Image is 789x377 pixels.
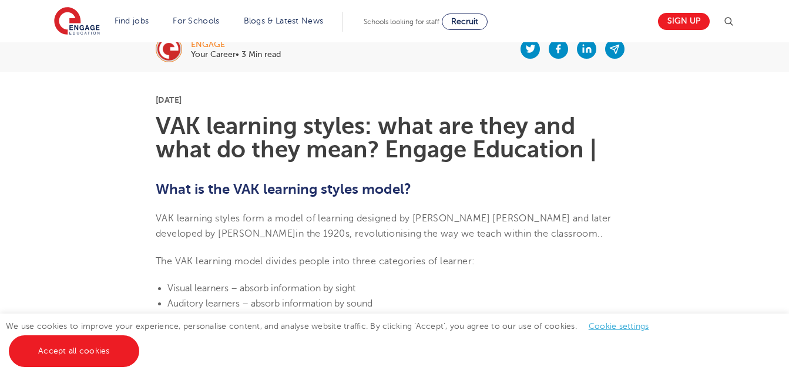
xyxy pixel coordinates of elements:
p: [DATE] [156,96,633,104]
a: Blogs & Latest News [244,16,324,25]
span: VAK learning styles form a model of learning designed by [PERSON_NAME] [PERSON_NAME] and later de... [156,213,612,239]
p: Your Career• 3 Min read [191,51,281,59]
span: in the 1920s, revolutionising the way we teach within the classroom. [296,228,600,239]
b: What is the VAK learning styles model? [156,181,411,197]
a: Sign up [658,13,710,30]
a: Accept all cookies [9,335,139,367]
a: Cookie settings [589,322,649,331]
span: Recruit [451,17,478,26]
span: The VAK learning model divides people into three categories of learner: [156,256,475,267]
span: Schools looking for staff [364,18,439,26]
span: Visual learners – absorb information by sight [167,283,355,294]
span: Auditory learners – absorb information by sound [167,298,372,309]
img: Engage Education [54,7,100,36]
a: For Schools [173,16,219,25]
h1: VAK learning styles: what are they and what do they mean? Engage Education | [156,115,633,161]
div: engage [191,41,281,49]
a: Find jobs [115,16,149,25]
a: Recruit [442,14,488,30]
span: We use cookies to improve your experience, personalise content, and analyse website traffic. By c... [6,322,661,355]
